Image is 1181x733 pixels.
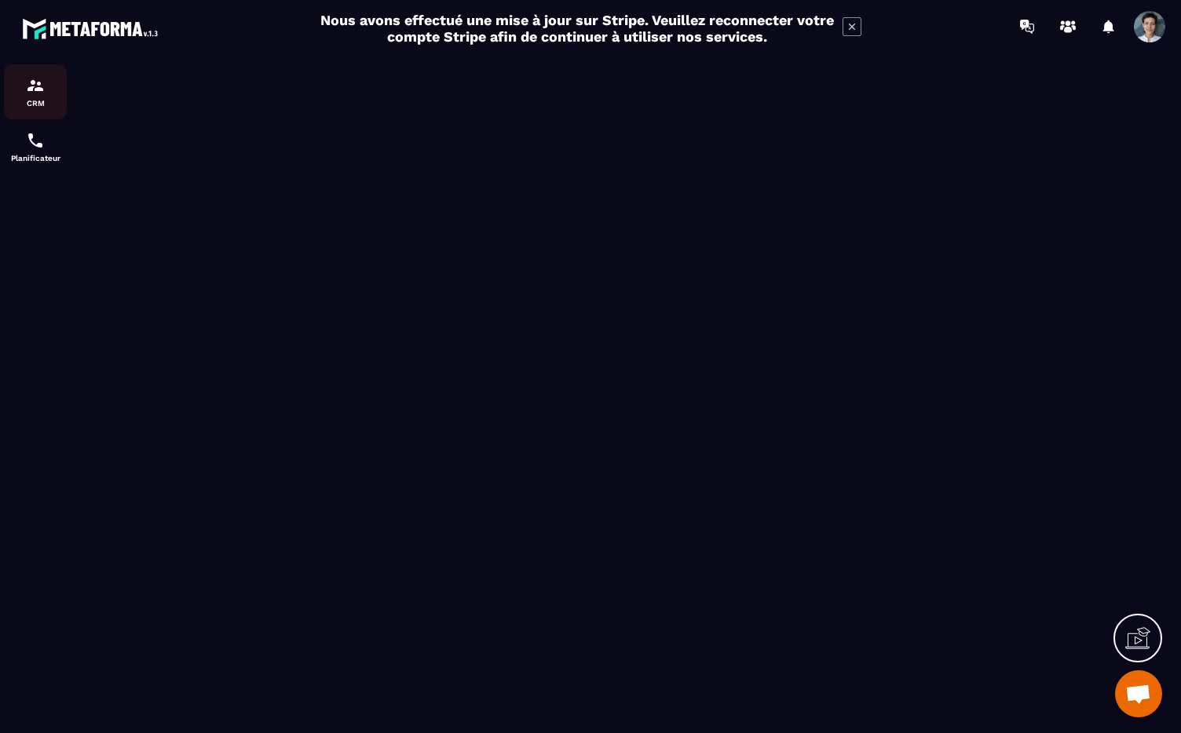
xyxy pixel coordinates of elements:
[1115,670,1162,717] div: Ouvrir le chat
[4,99,67,108] p: CRM
[26,76,45,95] img: formation
[4,119,67,174] a: schedulerschedulerPlanificateur
[26,131,45,150] img: scheduler
[22,14,163,43] img: logo
[4,64,67,119] a: formationformationCRM
[4,154,67,162] p: Planificateur
[320,12,835,45] h2: Nous avons effectué une mise à jour sur Stripe. Veuillez reconnecter votre compte Stripe afin de ...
